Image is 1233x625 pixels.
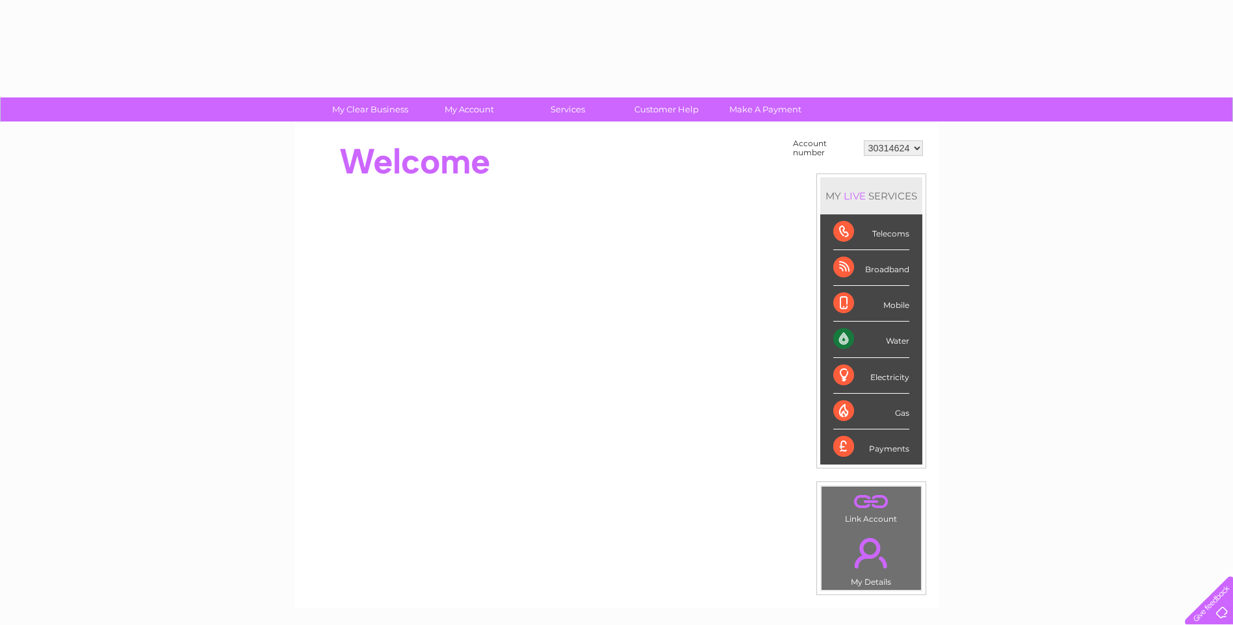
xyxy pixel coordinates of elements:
div: MY SERVICES [820,177,922,214]
a: . [825,530,918,576]
div: Water [833,322,909,357]
td: Account number [790,136,861,160]
a: My Clear Business [317,97,424,121]
div: Electricity [833,358,909,394]
a: Customer Help [613,97,720,121]
td: Link Account [821,486,922,527]
a: Services [514,97,621,121]
a: My Account [415,97,523,121]
a: . [825,490,918,513]
div: Payments [833,429,909,465]
a: Make A Payment [712,97,819,121]
div: Gas [833,394,909,429]
div: Mobile [833,286,909,322]
div: LIVE [841,190,868,202]
div: Telecoms [833,214,909,250]
div: Broadband [833,250,909,286]
td: My Details [821,527,922,591]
